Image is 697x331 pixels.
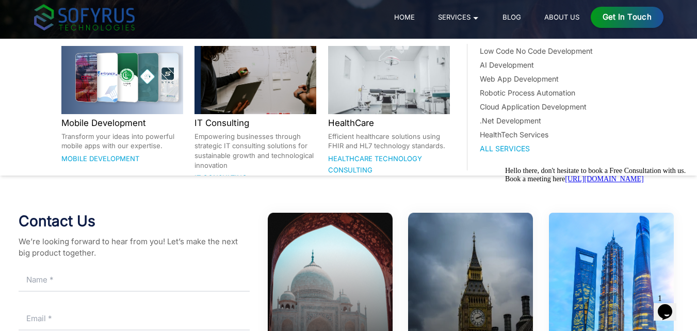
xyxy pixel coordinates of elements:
a: Blog [498,11,525,23]
iframe: chat widget [654,290,687,321]
img: sofyrus [34,4,135,30]
a: Robotic Process Automation [480,87,632,98]
h2: HealthCare [328,116,450,130]
a: AI Development [480,59,632,70]
p: Efficient healthcare solutions using FHIR and HL7 technology standards. [328,132,450,151]
a: IT Consulting [194,174,247,182]
a: Services 🞃 [434,11,483,23]
a: About Us [540,11,583,23]
input: Name * [19,269,250,292]
a: Home [390,11,418,23]
h2: Contact Us [19,213,250,230]
a: Low Code No Code Development [480,45,632,56]
p: We’re looking forward to hear from you! Let’s make the next big product together. [19,236,250,259]
a: All Services [480,143,632,154]
iframe: chat widget [501,163,687,285]
input: Email * [19,307,250,330]
a: .Net Development [480,115,632,126]
a: Get in Touch [591,7,663,28]
a: Cloud Application Development [480,101,632,112]
h2: IT Consulting [194,116,316,130]
a: Mobile Development [61,154,139,163]
a: Healthcare Technology Consulting [328,154,422,175]
p: Transform your ideas into powerful mobile apps with our expertise. [61,132,183,151]
div: Hello there, don't hesitate to book a Free Consultation with us.Book a meeting here[URL][DOMAIN_N... [4,4,190,21]
a: HealthTech Services [480,129,632,140]
a: [URL][DOMAIN_NAME] [64,12,142,20]
p: Empowering businesses through strategic IT consulting solutions for sustainable growth and techno... [194,132,316,170]
a: Web App Development [480,73,632,84]
span: Hello there, don't hesitate to book a Free Consultation with us. Book a meeting here [4,4,185,20]
h2: Mobile Development [61,116,183,130]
